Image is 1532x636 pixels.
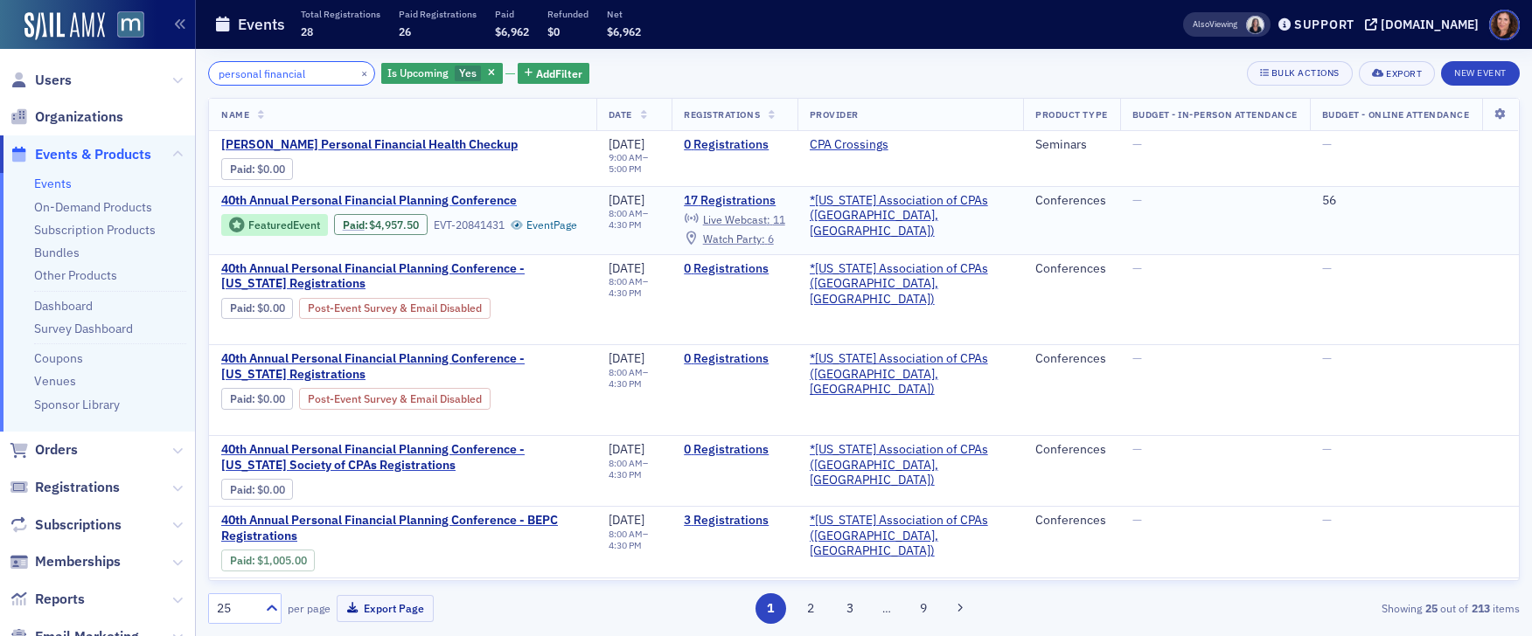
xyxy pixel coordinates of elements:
span: Users [35,71,72,90]
span: Yes [459,66,477,79]
button: Export [1359,61,1435,86]
span: 11 [773,212,785,226]
div: Also [1193,18,1209,30]
span: Live Webcast : [703,212,770,226]
div: Export [1386,69,1422,79]
span: $0.00 [257,392,285,405]
time: 8:00 AM [609,457,643,469]
p: Total Registrations [301,8,380,20]
a: Sponsor Library [34,397,120,412]
a: Paid [230,483,252,496]
p: Paid [495,8,529,20]
a: On-Demand Products [34,199,152,215]
span: … [874,600,899,616]
a: Memberships [10,552,121,571]
span: : [230,392,257,405]
div: Paid: 0 - $0 [221,298,293,319]
div: Conferences [1035,513,1107,529]
div: EVT-20841431 [434,218,505,232]
div: Seminars [1035,137,1107,153]
a: 0 Registrations [684,137,784,153]
label: per page [288,600,331,616]
span: — [1322,512,1332,528]
time: 4:30 PM [609,377,642,390]
time: 5:00 PM [609,162,642,175]
button: AddFilter [518,63,589,85]
span: 40th Annual Personal Financial Planning Conference - Oklahoma Registrations [221,261,584,292]
span: $0.00 [257,483,285,496]
div: Showing out of items [1095,600,1520,616]
a: *[US_STATE] Association of CPAs ([GEOGRAPHIC_DATA], [GEOGRAPHIC_DATA]) [810,261,1012,308]
span: Budget - In-Person Attendance [1132,108,1298,121]
a: [PERSON_NAME] Personal Financial Health Checkup [221,137,518,153]
span: Memberships [35,552,121,571]
div: – [609,367,659,390]
span: — [1322,260,1332,276]
a: Paid [230,301,252,315]
div: Conferences [1035,442,1107,458]
div: Post-Event Survey [299,298,491,319]
a: 40th Annual Personal Financial Planning Conference - BEPC Registrations [221,513,584,543]
a: Paid [230,392,252,405]
div: Bulk Actions [1271,68,1340,78]
button: Bulk Actions [1247,61,1353,86]
div: Conferences [1035,193,1107,209]
span: Registrations [684,108,760,121]
div: Featured Event [248,220,320,230]
a: 40th Annual Personal Financial Planning Conference [221,193,577,209]
span: Provider [810,108,859,121]
span: 26 [399,24,411,38]
input: Search… [208,61,375,86]
a: Survey Dashboard [34,321,133,336]
a: 0 Registrations [684,442,784,458]
button: 1 [756,593,786,624]
button: 9 [909,593,939,624]
span: Organizations [35,107,123,127]
span: — [1322,350,1332,366]
a: 40th Annual Personal Financial Planning Conference - [US_STATE] Registrations [221,351,584,382]
a: 3 Registrations [684,513,784,529]
p: Paid Registrations [399,8,477,20]
span: $4,957.50 [369,218,419,232]
a: SailAMX [24,12,105,40]
button: 3 [835,593,866,624]
span: — [1132,192,1142,208]
button: × [357,65,373,80]
div: Post-Event Survey [299,388,491,409]
p: Net [607,8,641,20]
time: 8:00 AM [609,207,643,219]
div: Paid: 19 - $495750 [334,214,428,235]
img: SailAMX [117,11,144,38]
span: Events & Products [35,145,151,164]
span: — [1132,260,1142,276]
time: 4:30 PM [609,539,642,551]
a: Watch Party: 6 [684,232,773,245]
div: – [609,529,659,551]
time: 4:30 PM [609,287,642,299]
span: [DATE] [609,192,644,208]
span: — [1322,136,1332,152]
button: New Event [1441,61,1520,86]
a: 0 Registrations [684,261,784,277]
span: : [230,162,257,176]
a: Events & Products [10,145,151,164]
span: Profile [1489,10,1520,40]
a: EventPage [511,218,577,232]
div: Yes [381,63,503,85]
button: [DOMAIN_NAME] [1365,18,1485,31]
div: [DOMAIN_NAME] [1381,17,1479,32]
span: *Maryland Association of CPAs (Timonium, MD) [810,261,1012,308]
a: New Event [1441,64,1520,79]
time: 9:00 AM [609,151,643,163]
span: Watch Party : [703,232,765,245]
span: Viewing [1193,18,1237,31]
span: 28 [301,24,313,38]
div: – [609,458,659,480]
span: — [1322,441,1332,457]
div: 25 [217,599,255,618]
a: Registrations [10,478,120,497]
a: *[US_STATE] Association of CPAs ([GEOGRAPHIC_DATA], [GEOGRAPHIC_DATA]) [810,351,1012,397]
a: Subscription Products [34,222,156,238]
div: Paid: 0 - $0 [221,388,293,409]
a: View Homepage [105,11,144,41]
